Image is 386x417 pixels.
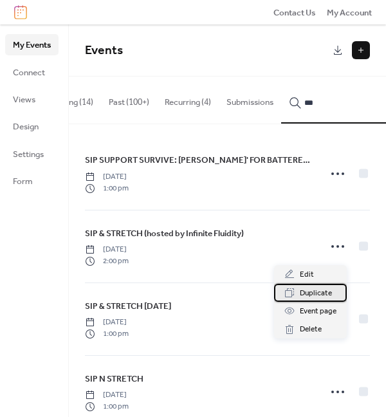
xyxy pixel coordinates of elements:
[85,153,312,167] a: SIP SUPPORT SURVIVE: [PERSON_NAME]' FOR BATTERED NOT BROKEN
[5,144,59,164] a: Settings
[85,227,244,241] a: SIP & STRETCH (hosted by Infinite Fluidity)
[14,5,27,19] img: logo
[13,39,51,51] span: My Events
[85,300,171,313] span: SIP & STRETCH [DATE]
[219,77,281,122] button: Submissions
[13,120,39,133] span: Design
[85,255,129,267] span: 2:00 pm
[85,299,171,313] a: SIP & STRETCH [DATE]
[85,171,129,183] span: [DATE]
[300,287,332,300] span: Duplicate
[85,227,244,240] span: SIP & STRETCH (hosted by Infinite Fluidity)
[13,66,45,79] span: Connect
[85,244,129,255] span: [DATE]
[101,77,157,122] button: Past (100+)
[85,389,129,401] span: [DATE]
[13,93,35,106] span: Views
[85,183,129,194] span: 1:00 pm
[85,373,143,385] span: SIP N STRETCH
[5,116,59,136] a: Design
[85,317,129,328] span: [DATE]
[300,268,314,281] span: Edit
[13,175,33,188] span: Form
[300,323,322,336] span: Delete
[13,148,44,161] span: Settings
[85,328,129,340] span: 1:00 pm
[85,154,312,167] span: SIP SUPPORT SURVIVE: [PERSON_NAME]' FOR BATTERED NOT BROKEN
[300,305,336,318] span: Event page
[85,401,129,412] span: 1:00 pm
[85,372,143,386] a: SIP N STRETCH
[5,89,59,109] a: Views
[327,6,372,19] a: My Account
[273,6,316,19] a: Contact Us
[5,34,59,55] a: My Events
[85,39,123,62] span: Events
[5,62,59,82] a: Connect
[157,77,219,122] button: Recurring (4)
[5,171,59,191] a: Form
